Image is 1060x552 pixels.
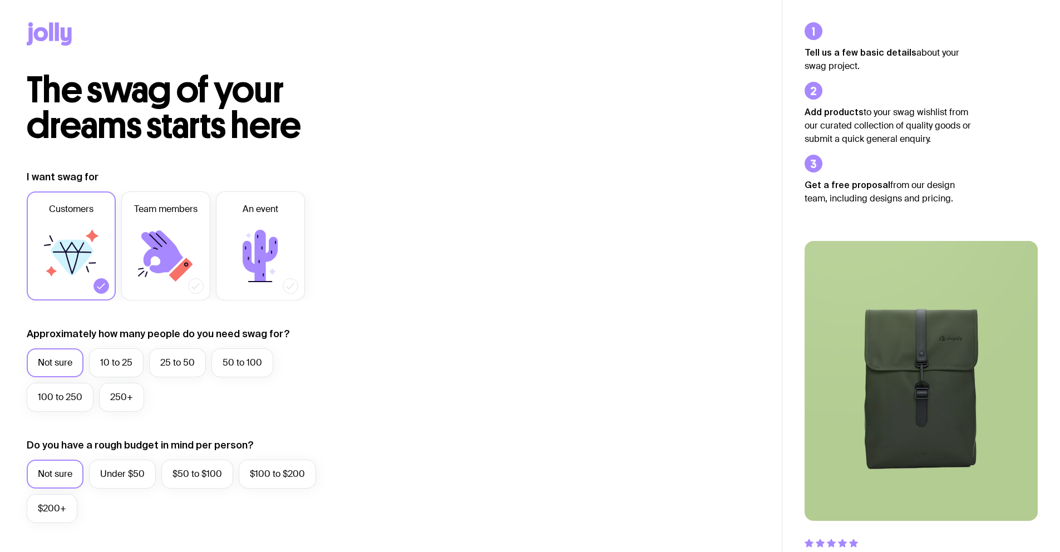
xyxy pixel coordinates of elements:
[89,460,156,489] label: Under $50
[49,203,93,216] span: Customers
[211,348,273,377] label: 50 to 100
[243,203,278,216] span: An event
[27,383,93,412] label: 100 to 250
[99,383,144,412] label: 250+
[239,460,316,489] label: $100 to $200
[805,47,916,57] strong: Tell us a few basic details
[805,105,972,146] p: to your swag wishlist from our curated collection of quality goods or submit a quick general enqu...
[27,348,83,377] label: Not sure
[27,494,77,523] label: $200+
[805,178,972,205] p: from our design team, including designs and pricing.
[27,170,98,184] label: I want swag for
[27,327,290,341] label: Approximately how many people do you need swag for?
[805,46,972,73] p: about your swag project.
[89,348,144,377] label: 10 to 25
[134,203,198,216] span: Team members
[805,107,864,117] strong: Add products
[27,438,254,452] label: Do you have a rough budget in mind per person?
[149,348,206,377] label: 25 to 50
[27,68,301,147] span: The swag of your dreams starts here
[161,460,233,489] label: $50 to $100
[27,460,83,489] label: Not sure
[805,180,890,190] strong: Get a free proposal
